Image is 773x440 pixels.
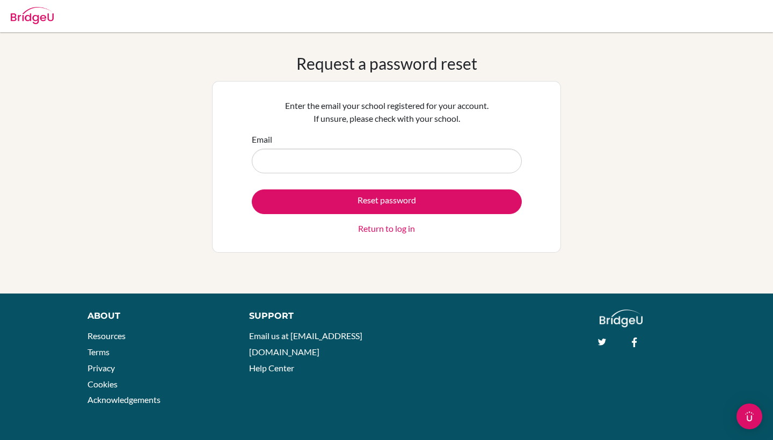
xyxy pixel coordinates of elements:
[249,310,376,322] div: Support
[252,99,522,125] p: Enter the email your school registered for your account. If unsure, please check with your school.
[87,347,110,357] a: Terms
[252,133,272,146] label: Email
[11,7,54,24] img: Bridge-U
[358,222,415,235] a: Return to log in
[296,54,477,73] h1: Request a password reset
[736,404,762,429] div: Open Intercom Messenger
[87,363,115,373] a: Privacy
[249,331,362,357] a: Email us at [EMAIL_ADDRESS][DOMAIN_NAME]
[87,379,118,389] a: Cookies
[87,310,225,322] div: About
[87,394,161,405] a: Acknowledgements
[87,331,126,341] a: Resources
[252,189,522,214] button: Reset password
[249,363,294,373] a: Help Center
[600,310,643,327] img: logo_white@2x-f4f0deed5e89b7ecb1c2cc34c3e3d731f90f0f143d5ea2071677605dd97b5244.png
